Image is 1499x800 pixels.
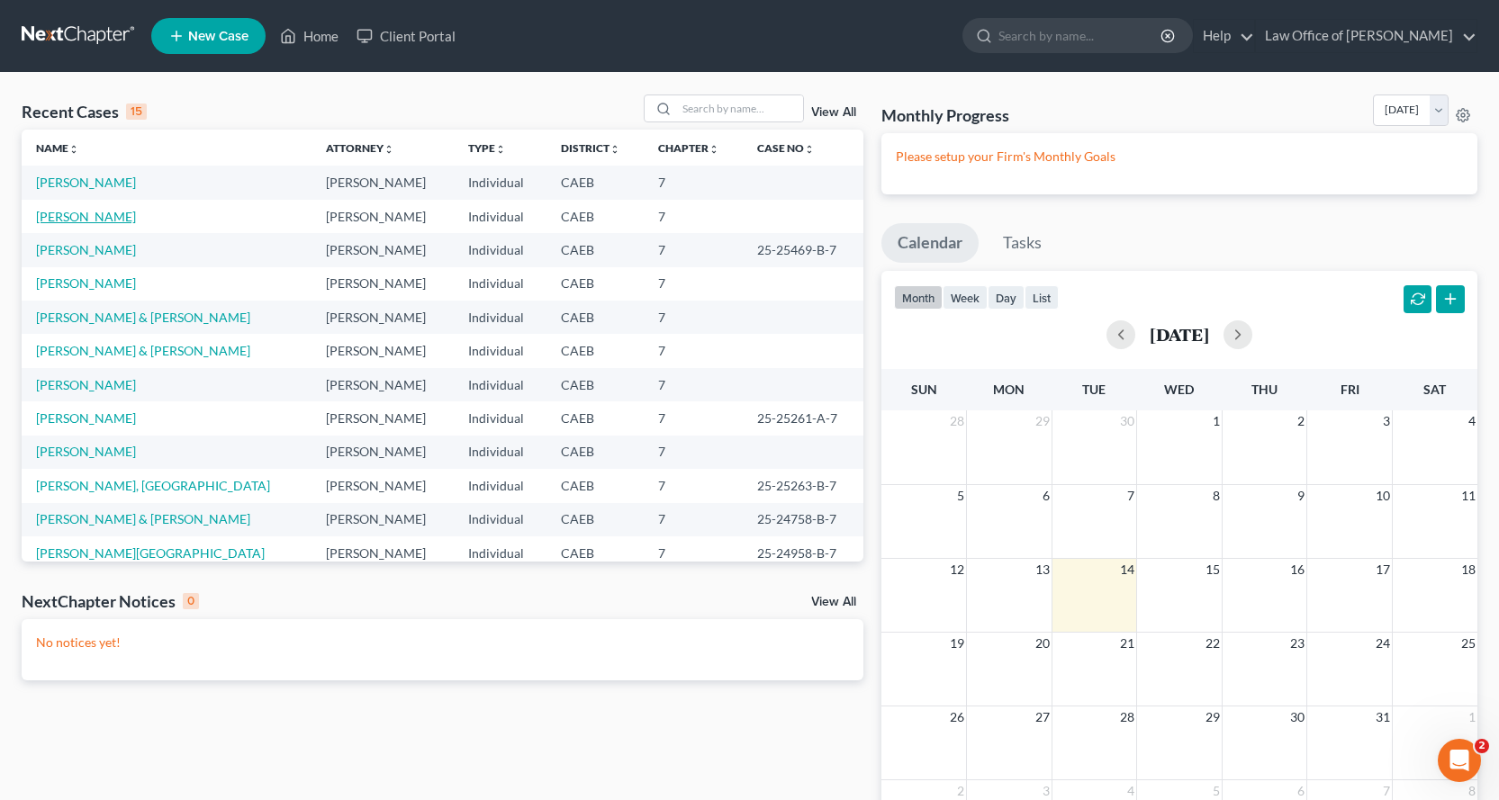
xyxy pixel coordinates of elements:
[36,141,79,155] a: Nameunfold_more
[1194,20,1254,52] a: Help
[943,285,988,310] button: week
[454,469,547,502] td: Individual
[22,101,147,122] div: Recent Cases
[36,634,849,652] p: No notices yet!
[1211,485,1222,507] span: 8
[644,200,743,233] td: 7
[677,95,803,121] input: Search by name...
[1296,410,1306,432] span: 2
[644,503,743,536] td: 7
[454,334,547,367] td: Individual
[454,536,547,570] td: Individual
[1341,382,1359,397] span: Fri
[36,511,250,526] a: [PERSON_NAME] & [PERSON_NAME]
[348,20,465,52] a: Client Portal
[22,590,199,612] div: NextChapter Notices
[312,401,454,435] td: [PERSON_NAME]
[326,141,394,155] a: Attorneyunfold_more
[312,503,454,536] td: [PERSON_NAME]
[743,536,862,570] td: 25-24958-B-7
[546,436,644,469] td: CAEB
[454,233,547,266] td: Individual
[948,410,966,432] span: 28
[312,436,454,469] td: [PERSON_NAME]
[948,559,966,580] span: 12
[743,503,862,536] td: 25-24758-B-7
[36,343,250,358] a: [PERSON_NAME] & [PERSON_NAME]
[36,275,136,291] a: [PERSON_NAME]
[1374,633,1392,654] span: 24
[546,503,644,536] td: CAEB
[312,334,454,367] td: [PERSON_NAME]
[312,233,454,266] td: [PERSON_NAME]
[1467,706,1477,728] span: 1
[546,401,644,435] td: CAEB
[1034,410,1052,432] span: 29
[36,175,136,190] a: [PERSON_NAME]
[1034,706,1052,728] span: 27
[1204,559,1222,580] span: 15
[312,301,454,334] td: [PERSON_NAME]
[1118,410,1136,432] span: 30
[188,30,248,43] span: New Case
[1025,285,1059,310] button: list
[36,209,136,224] a: [PERSON_NAME]
[948,706,966,728] span: 26
[811,106,856,119] a: View All
[1164,382,1194,397] span: Wed
[1118,706,1136,728] span: 28
[993,382,1025,397] span: Mon
[468,141,506,155] a: Typeunfold_more
[644,334,743,367] td: 7
[757,141,815,155] a: Case Nounfold_more
[546,536,644,570] td: CAEB
[454,503,547,536] td: Individual
[312,267,454,301] td: [PERSON_NAME]
[1251,382,1278,397] span: Thu
[1204,706,1222,728] span: 29
[1381,410,1392,432] span: 3
[894,285,943,310] button: month
[36,478,270,493] a: [PERSON_NAME], [GEOGRAPHIC_DATA]
[1296,485,1306,507] span: 9
[955,485,966,507] span: 5
[644,233,743,266] td: 7
[1034,559,1052,580] span: 13
[743,469,862,502] td: 25-25263-B-7
[36,410,136,426] a: [PERSON_NAME]
[454,301,547,334] td: Individual
[1467,410,1477,432] span: 4
[546,166,644,199] td: CAEB
[1374,706,1392,728] span: 31
[1204,633,1222,654] span: 22
[495,144,506,155] i: unfold_more
[561,141,620,155] a: Districtunfold_more
[1423,382,1446,397] span: Sat
[743,233,862,266] td: 25-25469-B-7
[454,436,547,469] td: Individual
[743,401,862,435] td: 25-25261-A-7
[546,368,644,401] td: CAEB
[384,144,394,155] i: unfold_more
[1459,633,1477,654] span: 25
[1459,559,1477,580] span: 18
[312,536,454,570] td: [PERSON_NAME]
[546,200,644,233] td: CAEB
[312,200,454,233] td: [PERSON_NAME]
[36,310,250,325] a: [PERSON_NAME] & [PERSON_NAME]
[1034,633,1052,654] span: 20
[546,301,644,334] td: CAEB
[312,368,454,401] td: [PERSON_NAME]
[1211,410,1222,432] span: 1
[1125,485,1136,507] span: 7
[454,368,547,401] td: Individual
[1288,559,1306,580] span: 16
[546,267,644,301] td: CAEB
[1475,739,1489,753] span: 2
[546,334,644,367] td: CAEB
[804,144,815,155] i: unfold_more
[454,166,547,199] td: Individual
[1150,325,1209,344] h2: [DATE]
[1374,485,1392,507] span: 10
[644,267,743,301] td: 7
